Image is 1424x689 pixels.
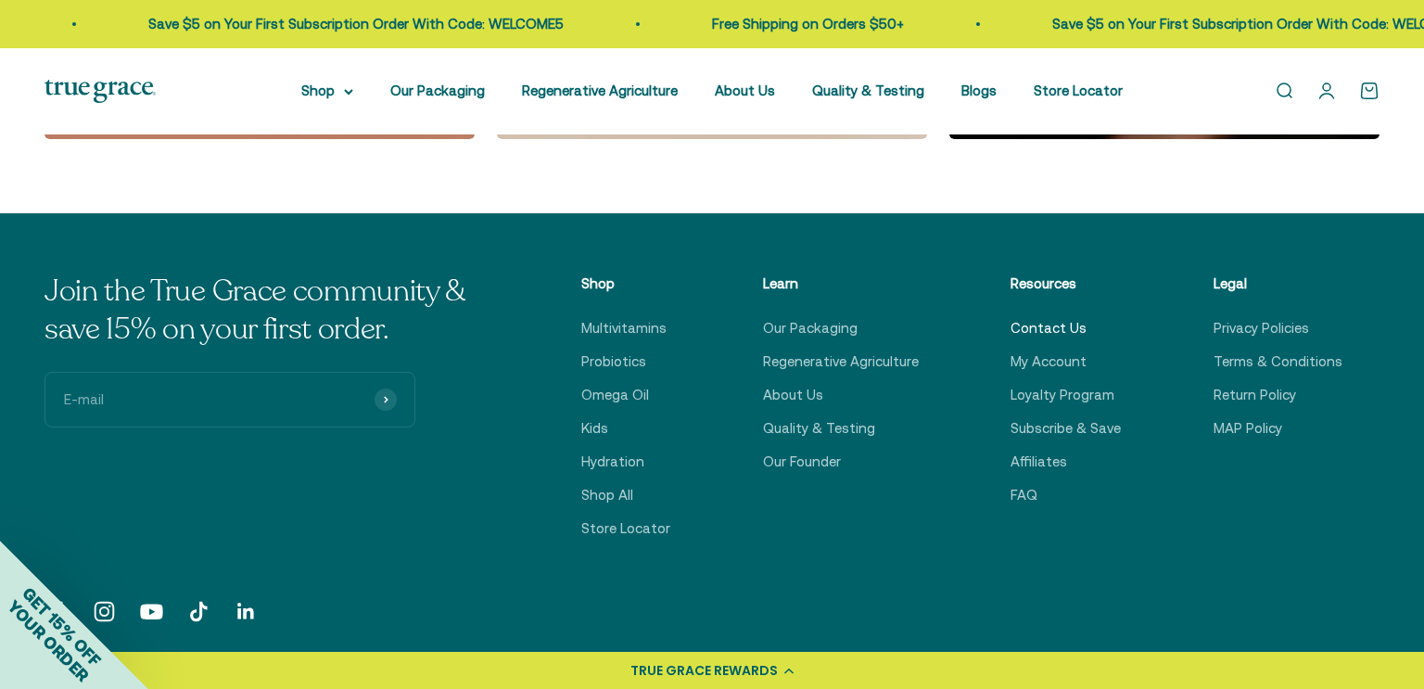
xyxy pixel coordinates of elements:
a: Probiotics [581,351,646,373]
a: Blogs [961,83,997,98]
p: Save $5 on Your First Subscription Order With Code: WELCOME5 [146,13,561,35]
a: Regenerative Agriculture [763,351,919,373]
a: Omega Oil [581,384,649,406]
a: Privacy Policies [1214,317,1309,339]
a: Kids [581,417,608,440]
a: Follow on YouTube [139,599,164,624]
a: Quality & Testing [812,83,924,98]
p: Shop [581,273,670,295]
p: Learn [763,273,919,295]
p: Join the True Grace community & save 15% on your first order. [44,273,489,350]
a: Our Founder [763,451,841,473]
p: Resources [1011,273,1121,295]
a: Our Packaging [763,317,858,339]
a: Free Shipping on Orders $50+ [709,16,901,32]
a: Shop All [581,484,633,506]
a: Store Locator [1034,83,1123,98]
a: Store Locator [581,517,670,540]
a: Our Packaging [390,83,485,98]
a: Regenerative Agriculture [522,83,678,98]
a: MAP Policy [1214,417,1282,440]
a: My Account [1011,351,1087,373]
span: GET 15% OFF [19,583,105,670]
a: Follow on TikTok [186,599,211,624]
a: About Us [715,83,775,98]
a: Multivitamins [581,317,667,339]
a: Return Policy [1214,384,1296,406]
a: Terms & Conditions [1214,351,1342,373]
a: Quality & Testing [763,417,875,440]
a: Loyalty Program [1011,384,1114,406]
a: Subscribe & Save [1011,417,1121,440]
a: Affiliates [1011,451,1067,473]
summary: Shop [301,80,353,102]
a: Follow on LinkedIn [234,599,259,624]
a: Contact Us [1011,317,1087,339]
div: TRUE GRACE REWARDS [630,661,778,681]
p: Legal [1214,273,1342,295]
a: FAQ [1011,484,1037,506]
a: Hydration [581,451,644,473]
a: About Us [763,384,823,406]
span: YOUR ORDER [4,596,93,685]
